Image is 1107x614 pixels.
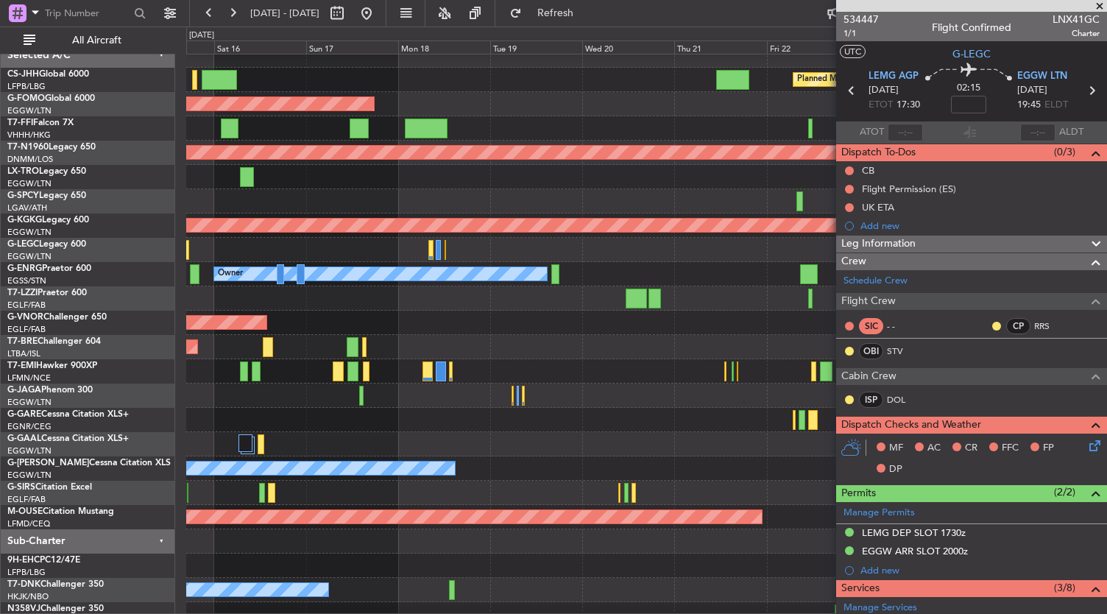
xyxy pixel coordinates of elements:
[7,191,86,200] a: G-SPCYLegacy 650
[45,2,130,24] input: Trip Number
[306,40,398,54] div: Sun 17
[1054,580,1075,596] span: (3/8)
[7,70,39,79] span: CS-JHH
[16,29,160,52] button: All Aircraft
[965,441,977,456] span: CR
[7,445,52,456] a: EGGW/LTN
[7,567,46,578] a: LFPB/LBG
[7,178,52,189] a: EGGW/LTN
[1053,27,1100,40] span: Charter
[862,201,894,214] div: UK ETA
[525,8,587,18] span: Refresh
[7,251,52,262] a: EGGW/LTN
[1017,69,1067,84] span: EGGW LTN
[7,518,50,529] a: LFMD/CEQ
[7,130,51,141] a: VHHH/HKG
[7,337,38,346] span: T7-BRE
[7,191,39,200] span: G-SPCY
[7,556,40,565] span: 9H-EHC
[927,441,941,456] span: AC
[7,591,49,602] a: HKJK/NBO
[862,526,966,539] div: LEMG DEP SLOT 1730z
[1054,484,1075,500] span: (2/2)
[7,70,89,79] a: CS-JHHGlobal 6000
[859,343,883,359] div: OBI
[1059,125,1083,140] span: ALDT
[7,470,52,481] a: EGGW/LTN
[7,397,52,408] a: EGGW/LTN
[250,7,319,20] span: [DATE] - [DATE]
[7,119,33,127] span: T7-FFI
[7,421,52,432] a: EGNR/CEG
[862,545,968,557] div: EGGW ARR SLOT 2000z
[1006,318,1030,334] div: CP
[888,124,923,141] input: --:--
[7,580,104,589] a: T7-DNKChallenger 350
[7,459,171,467] a: G-[PERSON_NAME]Cessna Citation XLS
[7,105,52,116] a: EGGW/LTN
[1017,98,1041,113] span: 19:45
[7,361,97,370] a: T7-EMIHawker 900XP
[7,373,51,384] a: LFMN/NCE
[503,1,591,25] button: Refresh
[7,264,91,273] a: G-ENRGPraetor 600
[887,393,920,406] a: DOL
[7,324,46,335] a: EGLF/FAB
[7,459,89,467] span: G-[PERSON_NAME]
[7,240,86,249] a: G-LEGCLegacy 600
[1002,441,1019,456] span: FFC
[7,81,46,92] a: LFPB/LBG
[214,40,306,54] div: Sat 16
[841,144,916,161] span: Dispatch To-Dos
[841,485,876,502] span: Permits
[7,167,86,176] a: LX-TROLegacy 650
[860,219,1100,232] div: Add new
[841,236,916,253] span: Leg Information
[7,507,43,516] span: M-OUSE
[1054,144,1075,160] span: (0/3)
[862,164,874,177] div: CB
[840,45,866,58] button: UTC
[7,313,107,322] a: G-VNORChallenger 650
[869,98,893,113] span: ETOT
[7,119,74,127] a: T7-FFIFalcon 7X
[887,345,920,358] a: STV
[843,27,879,40] span: 1/1
[674,40,766,54] div: Thu 21
[7,202,47,214] a: LGAV/ATH
[841,293,896,310] span: Flight Crew
[841,580,880,597] span: Services
[7,289,87,297] a: T7-LZZIPraetor 600
[957,81,980,96] span: 02:15
[7,216,42,225] span: G-KGKG
[7,348,40,359] a: LTBA/ISL
[887,320,920,333] div: - -
[7,143,96,152] a: T7-N1960Legacy 650
[859,392,883,408] div: ISP
[7,410,129,419] a: G-GARECessna Citation XLS+
[7,483,35,492] span: G-SIRS
[797,68,973,91] div: Planned Maint London ([GEOGRAPHIC_DATA])
[7,604,40,613] span: N358VJ
[7,154,53,165] a: DNMM/LOS
[398,40,490,54] div: Mon 18
[7,386,41,395] span: G-JAGA
[843,12,879,27] span: 534447
[7,337,101,346] a: T7-BREChallenger 604
[889,462,902,477] span: DP
[889,441,903,456] span: MF
[7,167,39,176] span: LX-TRO
[952,46,991,62] span: G-LEGC
[7,434,129,443] a: G-GAALCessna Citation XLS+
[38,35,155,46] span: All Aircraft
[7,434,41,443] span: G-GAAL
[189,29,214,42] div: [DATE]
[7,483,92,492] a: G-SIRSCitation Excel
[932,20,1011,35] div: Flight Confirmed
[7,507,114,516] a: M-OUSECitation Mustang
[7,494,46,505] a: EGLF/FAB
[7,580,40,589] span: T7-DNK
[7,94,95,103] a: G-FOMOGlobal 6000
[7,227,52,238] a: EGGW/LTN
[896,98,920,113] span: 17:30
